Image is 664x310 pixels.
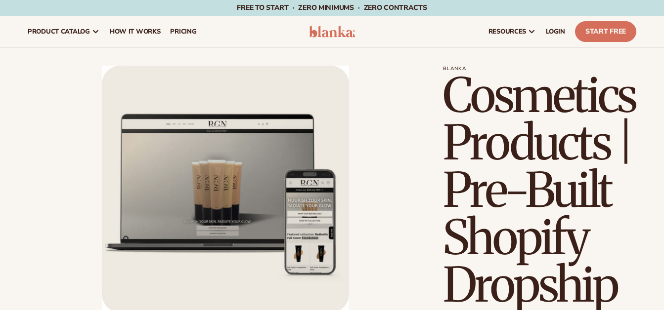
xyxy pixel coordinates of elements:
span: How It Works [110,28,161,36]
a: pricing [165,16,201,47]
span: Free to start · ZERO minimums · ZERO contracts [237,3,427,12]
span: LOGIN [546,28,565,36]
a: resources [484,16,541,47]
a: How It Works [105,16,166,47]
a: LOGIN [541,16,570,47]
span: pricing [170,28,196,36]
span: product catalog [28,28,90,36]
img: logo [309,26,355,38]
a: product catalog [23,16,105,47]
span: resources [488,28,526,36]
a: Start Free [575,21,636,42]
